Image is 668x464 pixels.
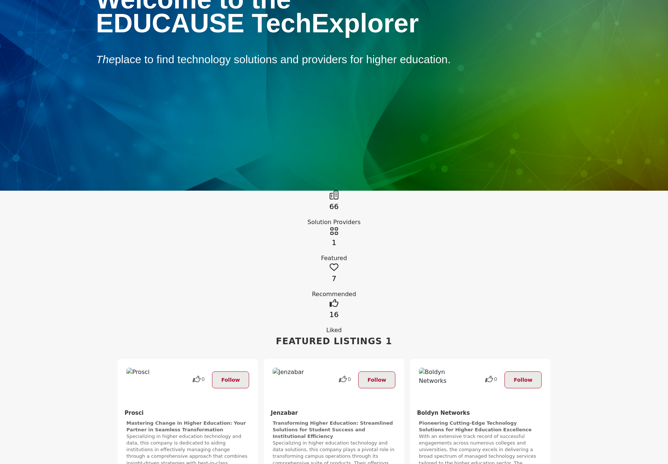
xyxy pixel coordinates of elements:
[114,335,554,348] h2: Featured Listings 1
[96,53,115,65] em: The
[504,371,542,388] button: Follow
[125,410,144,416] a: Prosci
[96,254,572,263] div: Featured
[367,377,386,383] span: Follow
[358,371,395,388] button: Follow
[514,377,532,383] span: Follow
[96,8,419,38] span: EDUCAUSE TechExplorer
[221,377,240,383] span: Follow
[419,420,542,433] h2: Pioneering Cutting-Edge Technology Solutions for Higher Education Excellence
[212,371,249,388] button: Follow
[201,375,205,383] span: 0
[330,299,338,307] i: Go to Liked
[348,375,351,383] span: 0
[273,368,304,377] img: Jenzabar
[96,218,572,227] div: Solution Providers
[96,53,451,65] span: place to find technology solutions and providers for higher education.
[329,310,338,319] a: 16
[332,238,337,247] a: 1
[271,410,298,416] a: Jenzabar
[126,368,150,377] img: Prosci
[494,375,497,383] span: 0
[96,326,572,335] div: Liked
[417,410,470,416] a: Boldyn Networks
[96,290,572,299] div: Recommended
[330,265,338,272] a: Go to Recommended
[330,229,338,236] a: Go to Featured
[273,420,395,440] h2: Transforming Higher Education: Streamlined Solutions for Student Success and Institutional Effici...
[419,368,452,385] img: Boldyn Networks
[329,202,338,211] a: 66
[332,274,337,283] a: 7
[126,420,249,433] h2: Mastering Change in Higher Education: Your Partner in Seamless Transformation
